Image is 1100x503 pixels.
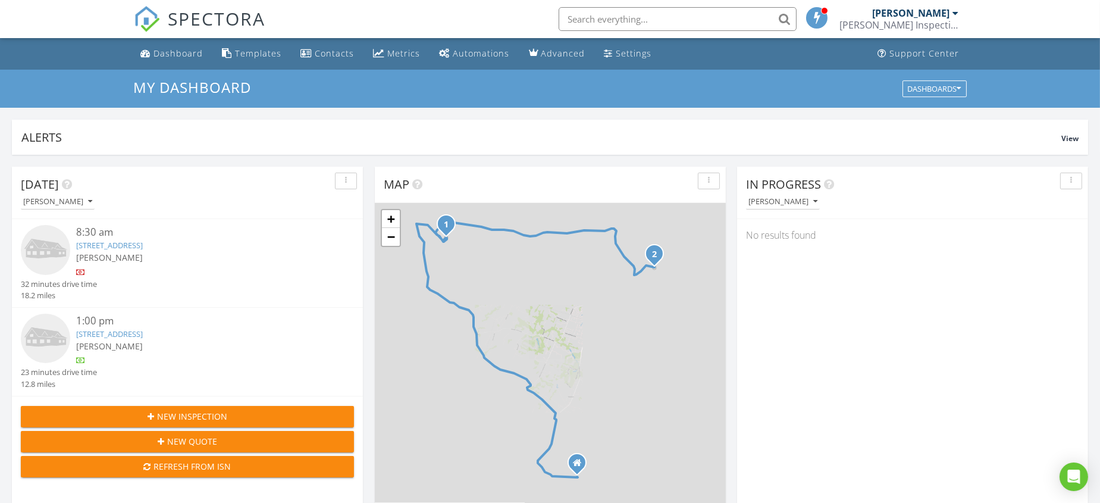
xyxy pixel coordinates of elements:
span: New Quote [167,435,217,448]
div: Metrics [388,48,421,59]
div: Rosie Inspections [840,19,959,31]
a: Support Center [873,43,964,65]
div: 32 minutes drive time [21,279,97,290]
a: Zoom out [382,228,400,246]
button: New Quote [21,431,354,452]
button: [PERSON_NAME] [746,194,820,210]
div: Settings [616,48,652,59]
div: Contacts [315,48,355,59]
img: house-placeholder-square-ca63347ab8c70e15b013bc22427d3df0f7f082c62ce06d78aee8ec4e70df452f.jpg [21,225,70,274]
span: View [1061,133,1079,143]
span: [PERSON_NAME] [76,340,143,352]
div: Dashboard [154,48,203,59]
div: No results found [737,219,1088,251]
div: 1:00 pm [76,314,326,329]
span: My Dashboard [134,77,252,97]
img: The Best Home Inspection Software - Spectora [134,6,160,32]
div: [PERSON_NAME] [23,198,92,206]
div: 8:30 am [76,225,326,240]
span: [PERSON_NAME] [76,252,143,263]
a: 1:00 pm [STREET_ADDRESS] [PERSON_NAME] 23 minutes drive time 12.8 miles [21,314,354,390]
a: Advanced [524,43,590,65]
a: Contacts [296,43,359,65]
div: [PERSON_NAME] [748,198,817,206]
a: 8:30 am [STREET_ADDRESS] [PERSON_NAME] 32 minutes drive time 18.2 miles [21,225,354,301]
div: Open Intercom Messenger [1060,463,1088,491]
a: Dashboard [136,43,208,65]
div: Support Center [890,48,960,59]
span: Map [384,176,409,192]
a: Templates [218,43,287,65]
a: Metrics [369,43,425,65]
i: 1 [444,221,449,229]
button: Dashboards [902,80,967,97]
div: 23 minutes drive time [21,367,97,378]
div: Dashboards [908,85,961,93]
a: [STREET_ADDRESS] [76,329,143,339]
button: [PERSON_NAME] [21,194,95,210]
div: 632 Sheridan Dr, Lexington, KY 40503 [654,254,662,261]
a: Automations (Basic) [435,43,515,65]
button: New Inspection [21,406,354,427]
input: Search everything... [559,7,797,31]
div: 104 HAWTHORNE DRIVE, NICHOLASVILLE KY 40356 [577,463,584,470]
a: Settings [600,43,657,65]
div: Advanced [541,48,585,59]
div: Templates [236,48,282,59]
div: 12.8 miles [21,379,97,390]
div: Alerts [21,129,1061,145]
a: Zoom in [382,210,400,228]
img: house-placeholder-square-ca63347ab8c70e15b013bc22427d3df0f7f082c62ce06d78aee8ec4e70df452f.jpg [21,314,70,363]
div: Automations [453,48,510,59]
span: New Inspection [157,410,227,423]
span: In Progress [746,176,821,192]
span: [DATE] [21,176,59,192]
div: Refresh from ISN [30,460,344,473]
button: Refresh from ISN [21,456,354,477]
a: SPECTORA [134,16,266,41]
span: SPECTORA [168,6,266,31]
div: 220 Locust Grove Way, Versailles, KY 40383 [446,224,453,231]
div: [PERSON_NAME] [873,7,950,19]
a: [STREET_ADDRESS] [76,240,143,251]
div: 18.2 miles [21,290,97,301]
i: 2 [652,251,657,259]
